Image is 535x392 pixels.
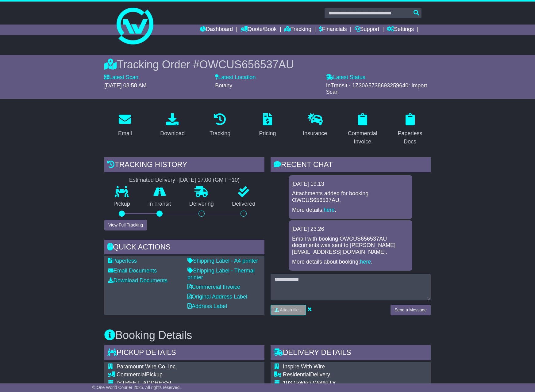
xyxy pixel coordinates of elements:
a: Quote/Book [241,25,277,35]
p: Attachments added for booking OWCUS656537AU. [292,190,409,204]
span: © One World Courier 2025. All rights reserved. [92,385,181,390]
a: Financials [319,25,347,35]
a: here [324,207,335,213]
span: Residential [283,371,310,378]
div: [DATE] 17:00 (GMT +10) [179,177,240,184]
div: Paperless Docs [393,129,427,146]
a: Shipping Label - A4 printer [187,258,258,264]
a: Shipping Label - Thermal printer [187,268,255,280]
div: Pickup [117,371,256,378]
div: Download [160,129,185,138]
div: Tracking [210,129,230,138]
a: Download Documents [108,277,167,284]
div: [STREET_ADDRESS] [117,380,256,386]
a: Email Documents [108,268,157,274]
button: View Full Tracking [104,220,147,230]
a: Paperless [108,258,137,264]
a: Paperless Docs [389,111,431,148]
label: Latest Status [326,74,365,81]
a: Support [355,25,379,35]
div: RECENT CHAT [271,157,431,174]
div: Delivery Details [271,345,431,362]
span: Inspire With Wire [283,363,325,370]
div: Estimated Delivery - [104,177,264,184]
span: InTransit - 1Z30A5738693259640: Import Scan [326,82,427,95]
label: Latest Scan [104,74,138,81]
a: Pricing [255,111,280,140]
a: Tracking [284,25,311,35]
a: Commercial Invoice [187,284,240,290]
div: Quick Actions [104,240,264,256]
p: In Transit [139,201,180,207]
p: More details: . [292,207,409,214]
a: Tracking [206,111,234,140]
button: Send a Message [391,305,431,315]
a: Dashboard [200,25,233,35]
span: Commercial [117,371,146,378]
span: Botany [215,82,232,89]
div: Tracking Order # [104,58,431,71]
a: Download [156,111,189,140]
span: OWCUS656537AU [199,58,294,71]
p: Email with booking OWCUS656537AU documents was sent to [PERSON_NAME][EMAIL_ADDRESS][DOMAIN_NAME]. [292,236,409,256]
a: Commercial Invoice [342,111,383,148]
div: Pickup Details [104,345,264,362]
p: Delivered [223,201,265,207]
div: Tracking history [104,157,264,174]
span: Paramount Wire Co, Inc. [117,363,177,370]
a: Address Label [187,303,227,309]
p: More details about booking: . [292,259,409,265]
a: here [360,259,371,265]
p: Pickup [104,201,139,207]
div: [DATE] 23:26 [291,226,410,233]
div: [DATE] 19:13 [291,181,410,188]
a: Insurance [299,111,331,140]
h3: Booking Details [104,329,431,341]
div: Insurance [303,129,327,138]
label: Latest Location [215,74,256,81]
div: 103 Golden Wattle Dr [283,380,422,386]
div: Commercial Invoice [346,129,379,146]
div: Pricing [259,129,276,138]
p: Delivering [180,201,223,207]
a: Settings [387,25,414,35]
a: Original Address Label [187,294,247,300]
span: [DATE] 08:58 AM [104,82,147,89]
div: Delivery [283,371,422,378]
a: Email [114,111,136,140]
div: Email [118,129,132,138]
